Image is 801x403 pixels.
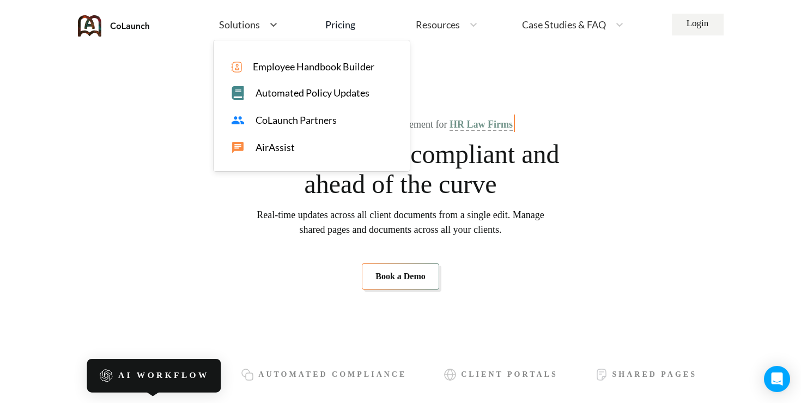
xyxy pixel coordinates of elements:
[522,20,606,29] span: Case Studies & FAQ
[461,370,558,379] span: Client Portals
[78,15,150,37] img: coLaunch
[256,142,295,153] span: AirAssist
[764,366,790,392] div: Open Intercom Messenger
[325,15,355,34] a: Pricing
[118,371,209,381] span: AI Workflow
[99,369,113,383] img: icon
[362,263,439,290] a: Book a Demo
[231,62,242,73] img: icon
[444,368,457,381] img: icon
[416,20,460,29] span: Resources
[219,20,260,29] span: Solutions
[325,20,355,29] div: Pricing
[241,368,254,381] img: icon
[256,115,337,126] span: CoLaunch Partners
[256,87,369,99] span: Automated Policy Updates
[595,368,608,381] img: icon
[253,61,374,73] span: Employee Handbook Builder
[672,14,724,35] a: Login
[612,370,697,379] span: Shared Pages
[258,370,406,379] span: Automated Compliance
[288,119,513,130] div: AI-Powered Document Management for
[257,208,544,237] span: Real-time updates across all client documents from a single edit. Manage shared pages and documen...
[450,119,513,131] span: HR Law Firms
